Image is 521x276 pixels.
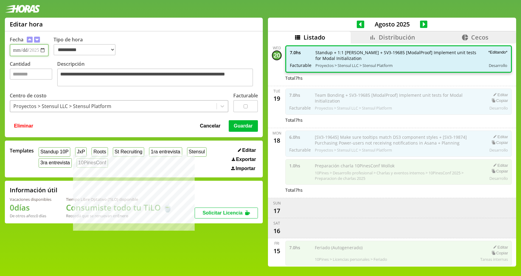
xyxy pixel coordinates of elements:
[10,68,52,80] input: Cantidad
[272,136,282,145] div: 18
[75,147,87,157] button: JxP
[272,246,282,256] div: 15
[66,202,172,213] h1: Consumiste todo tu TiLO 🍵
[229,120,258,132] button: Guardar
[10,147,34,154] span: Templates
[272,226,282,236] div: 16
[274,241,279,246] div: Fri
[285,187,512,193] div: Total 7 hs
[272,94,282,103] div: 19
[273,131,281,136] div: Mon
[13,103,111,110] div: Proyectos > Stensul LLC > Stensul Platform
[10,213,51,218] div: De otros años: 0 días
[273,89,280,94] div: Tue
[285,75,512,81] div: Total 7 hs
[273,201,281,206] div: Sun
[113,147,144,157] button: St Recruiting
[203,210,243,215] span: Solicitar Licencia
[149,147,182,157] button: 1ra entrevista
[54,36,120,56] label: Tipo de hora
[10,186,57,194] h2: Información útil
[285,117,512,123] div: Total 7 hs
[195,208,258,218] button: Solicitar Licencia
[12,120,35,132] button: Eliminar
[187,147,207,157] button: Stensul
[10,197,51,202] div: Vacaciones disponibles
[242,148,256,153] span: Editar
[10,92,47,99] label: Centro de costo
[379,33,415,41] span: Distribución
[272,206,282,215] div: 17
[273,221,280,226] div: Sat
[10,202,51,213] h1: 0 días
[268,44,516,266] div: scrollable content
[304,33,325,41] span: Listado
[364,20,420,28] span: Agosto 2025
[39,158,72,168] button: 3ra entrevista
[10,61,57,88] label: Cantidad
[39,147,70,157] button: Standup 10P
[236,157,256,162] span: Exportar
[66,213,172,218] div: Recordá que se renuevan en
[233,92,258,99] label: Facturable
[272,51,282,60] div: 20
[273,45,281,51] div: Wed
[57,61,258,88] label: Descripción
[66,197,172,202] div: Tiempo Libre Optativo (TiLO) disponible
[54,44,116,55] select: Tipo de hora
[230,156,258,162] button: Exportar
[5,5,40,13] img: logotipo
[198,120,222,132] button: Cancelar
[77,158,108,168] button: 10PinesConf
[92,147,108,157] button: Roots
[236,166,255,171] span: Importar
[10,20,43,28] h1: Editar hora
[10,36,23,43] label: Fecha
[236,147,258,153] button: Editar
[117,213,128,218] b: Enero
[471,33,488,41] span: Cecos
[57,68,253,86] textarea: Descripción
